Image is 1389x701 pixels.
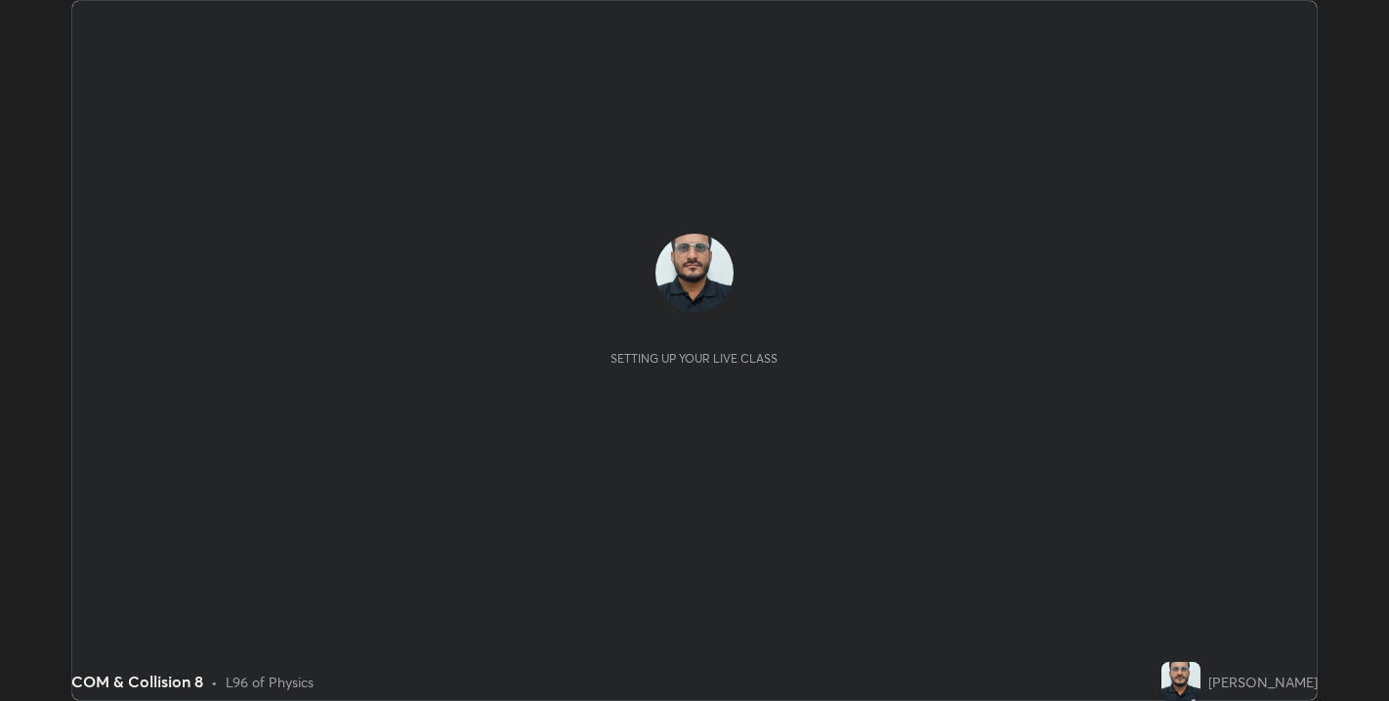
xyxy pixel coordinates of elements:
img: ae44d311f89a4d129b28677b09dffed2.jpg [1161,662,1200,701]
div: Setting up your live class [610,351,778,366]
div: • [211,672,218,692]
div: [PERSON_NAME] [1208,672,1318,692]
div: L96 of Physics [226,672,314,692]
div: COM & Collision 8 [71,670,203,693]
img: ae44d311f89a4d129b28677b09dffed2.jpg [655,234,734,312]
